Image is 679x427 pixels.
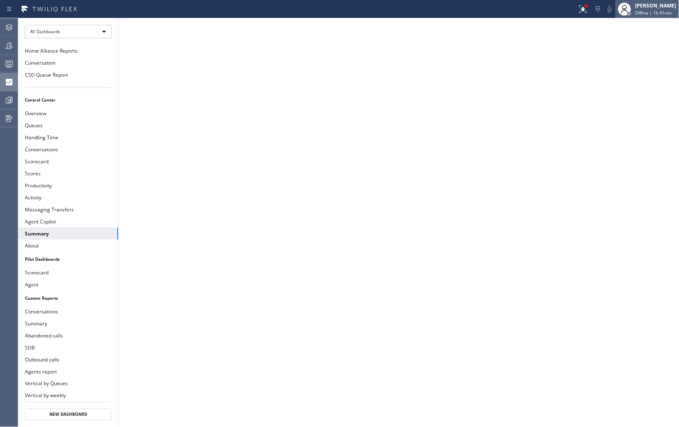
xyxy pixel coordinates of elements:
button: Overview [18,107,118,119]
div: All Dashboards [25,25,112,38]
button: Outbound calls [18,354,118,366]
button: Conversation [18,57,118,69]
button: Scores [18,167,118,180]
button: Abandoned calls [18,330,118,342]
button: Agent [18,279,118,291]
button: Queues [18,119,118,131]
button: Conversations [18,143,118,155]
button: Handling Time [18,131,118,143]
button: Summary [18,228,118,240]
div: [PERSON_NAME] [635,2,677,9]
button: CSD Queue Report [18,69,118,81]
button: Vertical by weekly [18,390,118,402]
button: Agents report [18,366,118,378]
span: Offline | 1h 41min [635,10,672,16]
li: Custom Reports [18,293,118,303]
button: Agent Copilot [18,216,118,228]
button: Activity [18,192,118,204]
button: SDB [18,342,118,354]
button: Scorecard [18,267,118,279]
button: About [18,240,118,252]
iframe: dashboard_9f6bb337dffe [119,18,679,427]
button: Productivity [18,180,118,192]
li: Control Center [18,95,118,105]
button: Home Alliance Reports [18,45,118,57]
button: Scorecard [18,155,118,167]
button: Messaging Transfers [18,204,118,216]
button: New Dashboard [25,409,112,420]
button: Mute [604,3,616,15]
button: Summary [18,318,118,330]
button: Conversations [18,306,118,318]
button: Vertical by Queues [18,378,118,390]
li: Pilot Dashboards [18,254,118,264]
